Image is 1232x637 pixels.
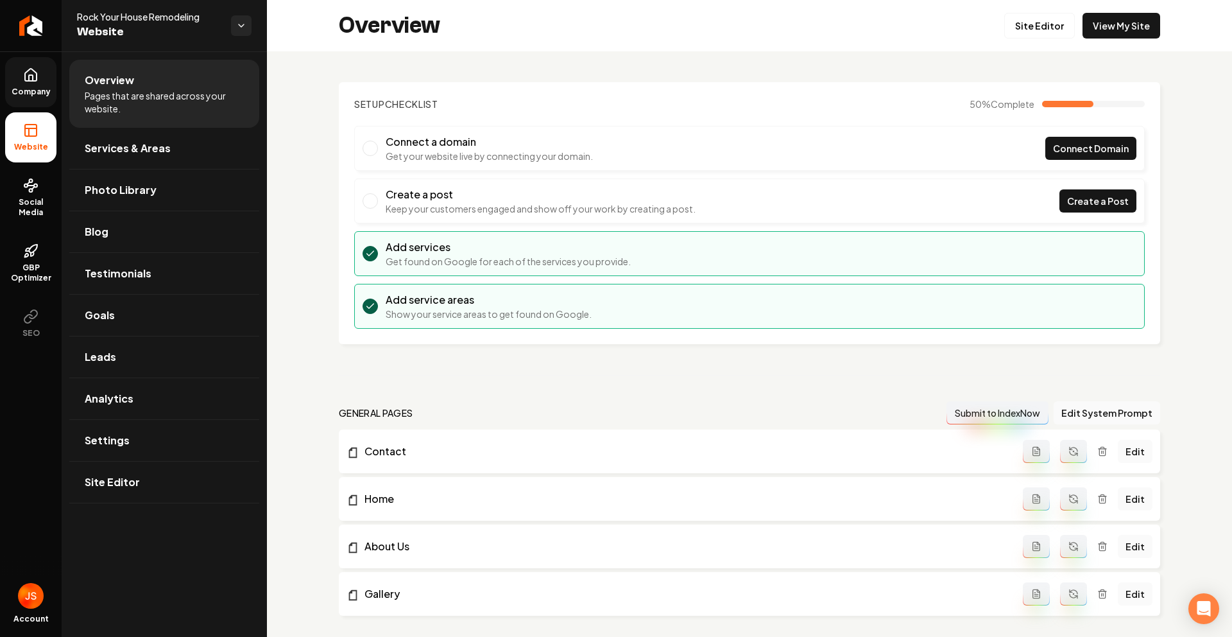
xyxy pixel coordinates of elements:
[354,98,438,110] h2: Checklist
[85,224,108,240] span: Blog
[9,142,53,152] span: Website
[346,539,1023,554] a: About Us
[1053,142,1129,155] span: Connect Domain
[1023,535,1050,558] button: Add admin page prompt
[346,444,1023,459] a: Contact
[946,401,1048,424] button: Submit to IndexNow
[386,240,631,255] h3: Add services
[386,187,696,202] h3: Create a post
[85,266,151,281] span: Testimonials
[69,420,259,461] a: Settings
[1118,440,1152,463] a: Edit
[85,182,157,198] span: Photo Library
[85,89,244,115] span: Pages that are shared across your website.
[69,170,259,211] a: Photo Library
[386,255,631,268] p: Get found on Google for each of the services you provide.
[386,308,592,320] p: Show your service areas to get found on Google.
[386,134,593,150] h3: Connect a domain
[85,349,116,365] span: Leads
[339,406,413,419] h2: general pages
[5,233,56,293] a: GBP Optimizer
[354,98,385,110] span: Setup
[1118,487,1152,510] a: Edit
[991,98,1034,110] span: Complete
[17,328,45,338] span: SEO
[1054,401,1160,424] button: Edit System Prompt
[1188,593,1219,624] div: Open Intercom Messenger
[69,378,259,419] a: Analytics
[69,295,259,336] a: Goals
[85,141,171,156] span: Services & Areas
[386,150,593,162] p: Get your website live by connecting your domain.
[69,336,259,378] a: Leads
[1118,582,1152,606] a: Edit
[1023,440,1050,463] button: Add admin page prompt
[1023,582,1050,606] button: Add admin page prompt
[346,586,1023,602] a: Gallery
[85,308,115,323] span: Goals
[13,614,49,624] span: Account
[85,475,140,490] span: Site Editor
[5,263,56,283] span: GBP Optimizer
[69,211,259,252] a: Blog
[85,433,130,448] span: Settings
[1067,195,1129,208] span: Create a Post
[1023,487,1050,510] button: Add admin page prompt
[1004,13,1075,39] a: Site Editor
[19,15,43,36] img: Rebolt Logo
[339,13,440,39] h2: Overview
[18,583,44,609] button: Open user button
[69,128,259,169] a: Services & Areas
[77,23,221,41] span: Website
[6,87,56,97] span: Company
[69,253,259,294] a: Testimonials
[1118,535,1152,558] a: Edit
[970,98,1034,110] span: 50 %
[69,462,259,503] a: Site Editor
[1045,137,1136,160] a: Connect Domain
[386,202,696,215] p: Keep your customers engaged and show off your work by creating a post.
[5,168,56,228] a: Social Media
[1059,189,1136,213] a: Create a Post
[346,491,1023,507] a: Home
[85,391,133,406] span: Analytics
[18,583,44,609] img: James Shamoun
[5,197,56,218] span: Social Media
[1082,13,1160,39] a: View My Site
[5,299,56,349] button: SEO
[386,292,592,308] h3: Add service areas
[85,73,134,88] span: Overview
[77,10,221,23] span: Rock Your House Remodeling
[5,57,56,107] a: Company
